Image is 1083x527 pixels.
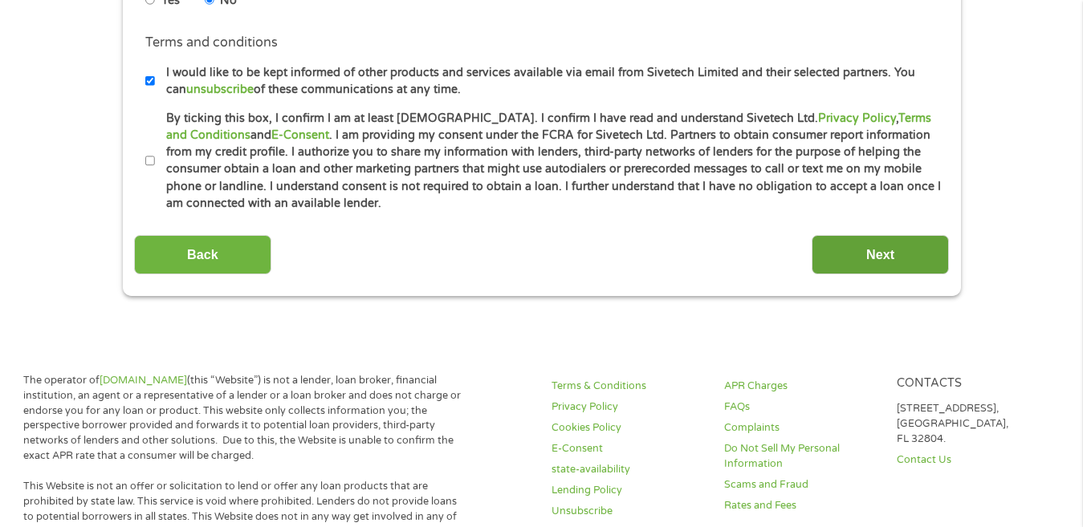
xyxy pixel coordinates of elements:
[724,420,877,436] a: Complaints
[145,34,278,51] label: Terms and conditions
[724,477,877,493] a: Scams and Fraud
[552,420,705,436] a: Cookies Policy
[100,374,187,387] a: [DOMAIN_NAME]
[818,111,896,125] a: Privacy Policy
[155,64,943,99] label: I would like to be kept informed of other products and services available via email from Sivetech...
[552,483,705,498] a: Lending Policy
[552,504,705,519] a: Unsubscribe
[812,235,949,274] input: Next
[724,399,877,415] a: FAQs
[897,401,1050,447] p: [STREET_ADDRESS], [GEOGRAPHIC_DATA], FL 32804.
[552,441,705,456] a: E-Consent
[552,462,705,477] a: state-availability
[897,452,1050,468] a: Contact Us
[166,111,931,142] a: Terms and Conditions
[724,379,877,394] a: APR Charges
[897,376,1050,391] h4: Contacts
[134,235,271,274] input: Back
[186,83,254,96] a: unsubscribe
[552,399,705,415] a: Privacy Policy
[271,128,329,142] a: E-Consent
[23,373,470,464] p: The operator of (this “Website”) is not a lender, loan broker, financial institution, an agent or...
[155,110,943,213] label: By ticking this box, I confirm I am at least [DEMOGRAPHIC_DATA]. I confirm I have read and unders...
[724,441,877,472] a: Do Not Sell My Personal Information
[552,379,705,394] a: Terms & Conditions
[724,498,877,513] a: Rates and Fees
